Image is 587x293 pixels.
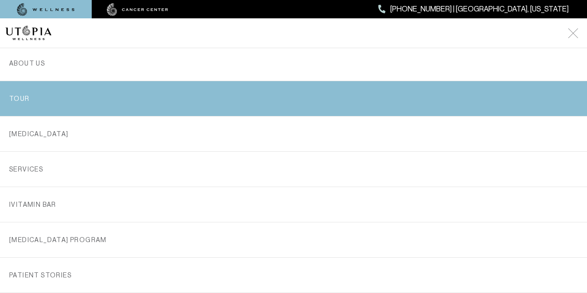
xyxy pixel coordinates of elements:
a: SERVICES [9,152,578,187]
img: logo [6,26,51,40]
a: [MEDICAL_DATA] [9,116,578,151]
a: TOUR [9,81,578,116]
a: ABOUT US [9,46,578,81]
a: iVitamin Bar [9,187,578,222]
span: [PHONE_NUMBER] | [GEOGRAPHIC_DATA], [US_STATE] [390,3,569,15]
img: icon-hamburger [568,28,578,39]
a: PATIENT STORIES [9,258,578,293]
a: [MEDICAL_DATA] PROGRAM [9,222,578,257]
a: [PHONE_NUMBER] | [GEOGRAPHIC_DATA], [US_STATE] [378,3,569,15]
img: cancer center [107,3,168,16]
img: wellness [17,3,75,16]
